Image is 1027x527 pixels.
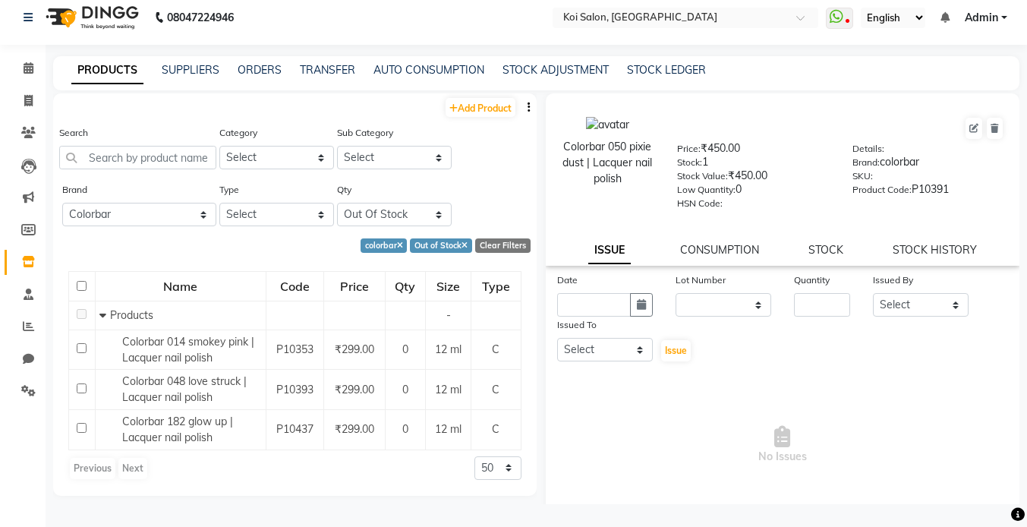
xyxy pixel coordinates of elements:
[435,422,462,436] span: 12 ml
[677,181,829,203] div: 0
[475,238,531,253] div: Clear Filters
[402,342,408,356] span: 0
[677,169,728,183] label: Stock Value:
[300,63,355,77] a: TRANSFER
[162,63,219,77] a: SUPPLIERS
[893,243,977,257] a: STOCK HISTORY
[435,342,462,356] span: 12 ml
[276,342,313,356] span: P10353
[677,168,829,189] div: ₹450.00
[402,422,408,436] span: 0
[588,237,631,264] a: ISSUE
[71,57,143,84] a: PRODUCTS
[852,142,884,156] label: Details:
[335,383,374,396] span: ₹299.00
[794,273,830,287] label: Quantity
[557,273,578,287] label: Date
[99,308,110,322] span: Collapse Row
[502,63,609,77] a: STOCK ADJUSTMENT
[59,146,216,169] input: Search by product name or code
[677,197,723,210] label: HSN Code:
[586,117,629,133] img: avatar
[677,140,829,162] div: ₹450.00
[446,308,451,322] span: -
[110,308,153,322] span: Products
[852,169,873,183] label: SKU:
[808,243,843,257] a: STOCK
[325,273,383,300] div: Price
[677,183,736,197] label: Low Quantity:
[627,63,706,77] a: STOCK LEDGER
[852,183,912,197] label: Product Code:
[361,238,408,253] div: colorbar
[122,374,247,404] span: Colorbar 048 love struck | Lacquer nail polish
[680,243,759,257] a: CONSUMPTION
[435,383,462,396] span: 12 ml
[267,273,323,300] div: Code
[59,126,88,140] label: Search
[965,10,998,26] span: Admin
[62,183,87,197] label: Brand
[661,340,691,361] button: Issue
[472,273,519,300] div: Type
[96,273,265,300] div: Name
[446,98,515,117] a: Add Product
[238,63,282,77] a: ORDERS
[427,273,470,300] div: Size
[677,156,702,169] label: Stock:
[386,273,424,300] div: Qty
[337,126,393,140] label: Sub Category
[676,273,726,287] label: Lot Number
[852,154,1004,175] div: colorbar
[852,156,880,169] label: Brand:
[561,139,655,187] div: Colorbar 050 pixie dust | Lacquer nail polish
[337,183,351,197] label: Qty
[557,318,597,332] label: Issued To
[276,422,313,436] span: P10437
[873,273,913,287] label: Issued By
[665,345,687,356] span: Issue
[402,383,408,396] span: 0
[852,181,1004,203] div: P10391
[677,154,829,175] div: 1
[335,422,374,436] span: ₹299.00
[122,415,233,444] span: Colorbar 182 glow up | Lacquer nail polish
[122,335,254,364] span: Colorbar 014 smokey pink | Lacquer nail polish
[410,238,472,253] div: Out of Stock
[557,369,1009,521] span: No Issues
[335,342,374,356] span: ₹299.00
[276,383,313,396] span: P10393
[492,422,499,436] span: C
[492,383,499,396] span: C
[677,142,701,156] label: Price:
[219,183,239,197] label: Type
[373,63,484,77] a: AUTO CONSUMPTION
[492,342,499,356] span: C
[219,126,257,140] label: Category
